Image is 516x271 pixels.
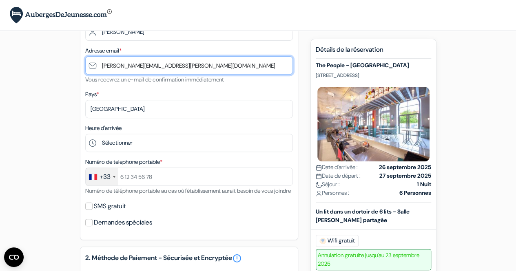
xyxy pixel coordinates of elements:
[316,182,322,188] img: moon.svg
[85,56,293,75] input: Entrer adresse e-mail
[85,46,122,55] label: Adresse email
[316,249,431,270] span: Annulation gratuite jusqu'au 23 septembre 2025
[85,187,291,194] small: Numéro de téléphone portable au cas où l'établissement aurait besoin de vous joindre
[316,180,340,189] span: Séjour :
[316,62,431,69] h5: The People - [GEOGRAPHIC_DATA]
[85,167,293,186] input: 6 12 34 56 78
[94,200,126,212] label: SMS gratuit
[85,76,224,83] small: Vous recevrez un e-mail de confirmation immédiatement
[316,189,349,197] span: Personnes :
[85,253,293,263] h5: 2. Méthode de Paiement - Sécurisée et Encryptée
[379,172,431,180] strong: 27 septembre 2025
[86,168,118,185] div: France: +33
[232,253,242,263] a: error_outline
[417,180,431,189] strong: 1 Nuit
[94,217,152,228] label: Demandes spéciales
[379,163,431,172] strong: 26 septembre 2025
[316,190,322,196] img: user_icon.svg
[4,247,24,267] button: Ouvrir le widget CMP
[85,22,293,41] input: Entrer le nom de famille
[316,208,410,224] b: Un lit dans un dortoir de 6 lits - Salle [PERSON_NAME] partagée
[100,172,111,182] div: +33
[316,163,358,172] span: Date d'arrivée :
[10,7,112,24] img: AubergesDeJeunesse.com
[316,172,361,180] span: Date de départ :
[316,72,431,79] p: [STREET_ADDRESS]
[316,165,322,171] img: calendar.svg
[316,235,359,247] span: Wifi gratuit
[85,90,99,99] label: Pays
[399,189,431,197] strong: 6 Personnes
[319,238,326,244] img: free_wifi.svg
[85,124,122,132] label: Heure d'arrivée
[85,158,162,166] label: Numéro de telephone portable
[316,46,431,59] h5: Détails de la réservation
[316,173,322,179] img: calendar.svg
